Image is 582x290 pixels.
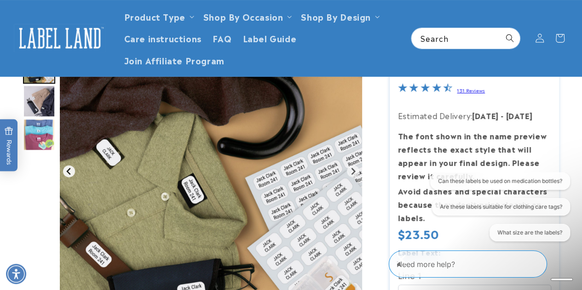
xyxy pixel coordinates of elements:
iframe: Sign Up via Text for Offers [7,216,116,244]
p: Estimated Delivery: [398,109,551,122]
summary: Shop By Design [295,6,383,27]
strong: The font shown in the name preview reflects the exact style that will appear in your final design... [398,130,547,181]
button: Search [500,28,520,48]
a: FAQ [207,27,237,49]
img: Nursing home multi-purpose stick on labels applied to clothing , glasses case and walking cane fo... [23,51,55,84]
a: Care instructions [119,27,207,49]
span: 4.3-star overall rating [398,84,452,95]
span: Shop By Occasion [203,11,283,22]
a: Join Affiliate Program [119,49,230,71]
img: Label Land [14,24,106,52]
div: Go to slide 5 [23,119,55,151]
iframe: Gorgias Floating Chat [389,247,573,281]
strong: [DATE] [506,110,533,121]
div: Go to slide 4 [23,85,55,117]
button: Previous slide [63,165,75,177]
a: Label Guide [237,27,302,49]
a: Product Type [124,10,185,23]
span: $23.50 [398,225,439,242]
summary: Shop By Occasion [198,6,296,27]
a: Shop By Design [301,10,370,23]
span: Label Guide [243,33,297,43]
a: Label Land [11,20,109,56]
strong: - [501,110,504,121]
img: Nursing home multi-purpose stick on labels applied to clothing and glasses case [23,85,55,117]
span: Join Affiliate Program [124,55,225,65]
span: Care instructions [124,33,202,43]
summary: Product Type [119,6,198,27]
img: Nursing Home Stick On Labels - Label Land [23,119,55,151]
span: FAQ [213,33,232,43]
a: 131 Reviews - open in a new tab [457,87,485,93]
strong: [DATE] [472,110,499,121]
button: Next slide [347,165,359,177]
span: Rewards [5,126,13,165]
div: Accessibility Menu [6,264,26,284]
iframe: Gorgias live chat conversation starters [426,172,573,249]
div: Go to slide 3 [23,51,55,84]
strong: Avoid dashes and special characters because they don’t print clearly on labels. [398,185,547,223]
